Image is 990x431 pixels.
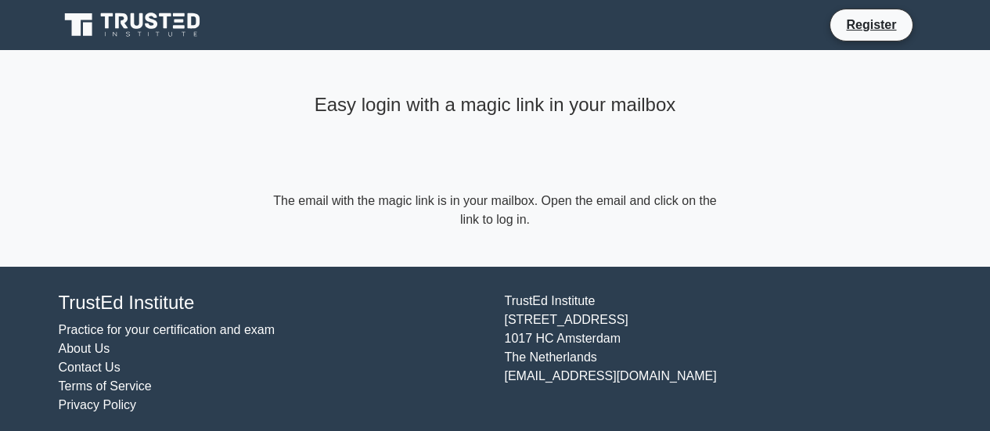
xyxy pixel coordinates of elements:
[270,192,721,229] form: The email with the magic link is in your mailbox. Open the email and click on the link to log in.
[270,94,721,117] h4: Easy login with a magic link in your mailbox
[495,292,941,415] div: TrustEd Institute [STREET_ADDRESS] 1017 HC Amsterdam The Netherlands [EMAIL_ADDRESS][DOMAIN_NAME]
[59,361,121,374] a: Contact Us
[59,379,152,393] a: Terms of Service
[837,15,905,34] a: Register
[59,292,486,314] h4: TrustEd Institute
[59,398,137,411] a: Privacy Policy
[59,323,275,336] a: Practice for your certification and exam
[59,342,110,355] a: About Us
